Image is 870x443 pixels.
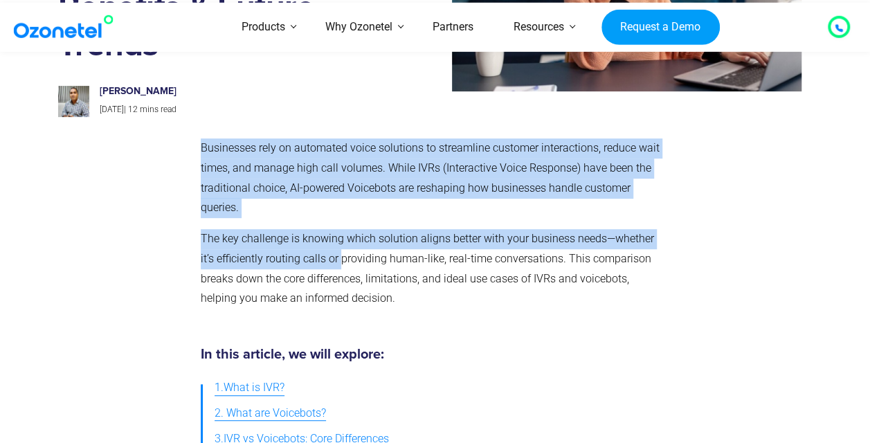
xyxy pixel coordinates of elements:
[128,105,138,114] span: 12
[221,3,305,52] a: Products
[100,86,358,98] h6: [PERSON_NAME]
[201,347,664,361] h5: In this article, we will explore:
[201,138,664,218] p: Businesses rely on automated voice solutions to streamline customer interactions, reduce wait tim...
[601,9,720,45] a: Request a Demo
[215,401,326,426] a: 2. What are Voicebots?
[215,375,284,401] a: 1.What is IVR?
[100,102,358,118] p: |
[201,229,664,309] p: The key challenge is knowing which solution aligns better with your business needs—whether it’s e...
[413,3,493,52] a: Partners
[305,3,413,52] a: Why Ozonetel
[493,3,584,52] a: Resources
[58,86,89,117] img: prashanth-kancherla_avatar_1-200x200.jpeg
[215,378,284,398] span: 1.What is IVR?
[140,105,176,114] span: mins read
[100,105,124,114] span: [DATE]
[215,404,326,424] span: 2. What are Voicebots?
